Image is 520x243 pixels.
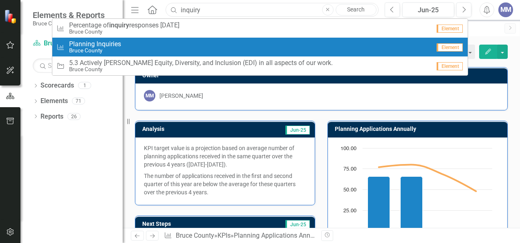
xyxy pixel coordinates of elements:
div: 71 [72,98,85,105]
span: Jun-25 [285,220,310,229]
small: Bruce County [69,66,333,72]
span: Element [437,43,463,52]
h3: Analysis [142,126,221,132]
span: Elements & Reports [33,10,105,20]
span: 5.3 Actively [PERSON_NAME] Equity, Diversity, and Inclusion (EDI) in all aspects of our work. [69,59,333,67]
a: Elements [40,97,68,106]
input: Search Below... [33,59,114,73]
div: 1 [78,82,91,89]
a: Scorecards [40,81,74,90]
img: ClearPoint Strategy [4,9,18,23]
p: The number of applications received in the first and second quarter of this year are below the av... [144,170,306,196]
button: MM [498,2,513,17]
input: Search ClearPoint... [166,3,379,17]
a: Bruce County [33,39,114,48]
a: Reports [40,112,63,122]
div: [PERSON_NAME] [159,92,203,100]
div: 26 [67,113,81,120]
a: Search [336,4,377,16]
g: Actual, series 1 of 2. Bar series with 4 bars. [368,148,477,232]
small: Bruce County [69,29,179,35]
text: 100.00 [341,146,356,151]
button: Jun-25 [402,2,454,17]
div: Planning Applications Annually [234,232,324,239]
div: » » [164,231,315,241]
span: Jun-25 [285,126,310,135]
h3: Planning Applications Annually [335,126,503,132]
small: Bruce County [33,20,105,27]
a: Element [52,38,468,56]
path: Q2-25, 66. Actual. [401,176,423,231]
h3: Next Steps [142,221,231,227]
text: 50.00 [343,187,356,193]
a: 5.3 Actively [PERSON_NAME] Equity, Diversity, and Inclusion (EDI) in all aspects of our work.Bruc... [52,56,468,75]
div: MM [144,90,155,101]
a: KPIs [217,232,231,239]
span: Percentage of responses [DATE] [69,22,179,29]
a: Percentage ofinquiryresponses [DATE]Bruce CountyElement [52,19,468,38]
div: Jun-25 [405,5,451,15]
span: Element [437,25,463,33]
path: Q1-25, 66. Actual. [368,176,390,231]
strong: inquiry [109,21,129,29]
text: 25.00 [343,208,356,214]
a: Bruce County [176,232,214,239]
p: KPI target value is a projection based on average number of planning applications received in the... [144,144,306,170]
text: 75.00 [343,166,356,172]
span: Element [437,62,463,70]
